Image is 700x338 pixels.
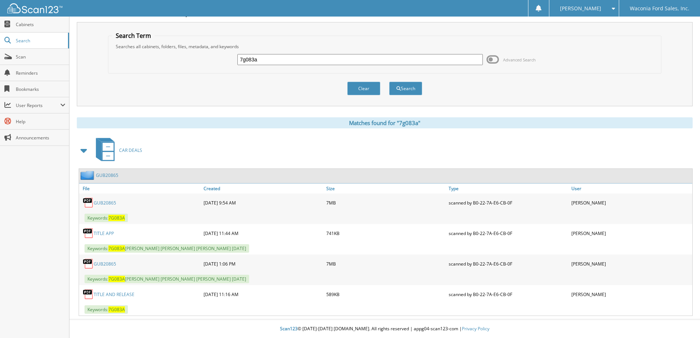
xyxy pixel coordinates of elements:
div: scanned by B0-22-7A-E6-CB-0F [447,226,570,241]
a: GUB20865 [94,200,116,206]
div: [DATE] 1:06 PM [202,256,324,271]
span: Scan123 [280,325,298,332]
a: User [570,184,692,193]
span: 7G083A [108,306,125,313]
span: Advanced Search [503,57,536,63]
a: GUB20865 [96,172,118,178]
span: User Reports [16,102,60,108]
div: scanned by B0-22-7A-E6-CB-0F [447,195,570,210]
img: folder2.png [80,171,96,180]
a: GUB20865 [94,261,116,267]
a: Privacy Policy [462,325,489,332]
img: PDF.png [83,289,94,300]
span: Keywords: [PERSON_NAME] [PERSON_NAME] [PERSON_NAME] [DATE] [85,275,249,283]
span: Keywords: [85,305,128,314]
span: Waconia Ford Sales, Inc. [630,6,689,11]
div: [PERSON_NAME] [570,256,692,271]
div: © [DATE]-[DATE] [DOMAIN_NAME]. All rights reserved | appg04-scan123-com | [69,320,700,338]
span: 7G083A [108,215,125,221]
img: PDF.png [83,228,94,239]
span: Search [16,38,64,44]
span: Cabinets [16,21,65,28]
a: Size [324,184,447,193]
div: Matches found for "7g083a" [77,117,693,128]
img: scan123-logo-white.svg [7,3,62,13]
a: CAR DEALS [91,136,142,165]
span: Reminders [16,70,65,76]
span: 7G083A [108,276,125,282]
div: [DATE] 9:54 AM [202,195,324,210]
img: PDF.png [83,197,94,208]
div: Searches all cabinets, folders, files, metadata, and keywords [112,43,657,50]
span: Bookmarks [16,86,65,92]
legend: Search Term [112,32,155,40]
div: 589KB [324,287,447,302]
a: TITLE APP [94,230,114,236]
span: Keywords: [PERSON_NAME] [PERSON_NAME] [PERSON_NAME] [DATE] [85,244,249,253]
span: Keywords: [85,214,128,222]
div: 7MB [324,256,447,271]
span: 7G083A [108,245,125,252]
a: File [79,184,202,193]
div: [DATE] 11:44 AM [202,226,324,241]
div: [DATE] 11:16 AM [202,287,324,302]
div: [PERSON_NAME] [570,226,692,241]
iframe: Chat Widget [663,303,700,338]
span: Help [16,118,65,125]
span: Scan [16,54,65,60]
div: scanned by B0-22-7A-E6-CB-0F [447,256,570,271]
div: [PERSON_NAME] [570,195,692,210]
div: 741KB [324,226,447,241]
img: PDF.png [83,258,94,269]
div: scanned by B0-22-7A-E6-CB-0F [447,287,570,302]
span: [PERSON_NAME] [560,6,601,11]
span: CAR DEALS [119,147,142,153]
button: Clear [347,82,380,95]
a: Created [202,184,324,193]
div: [PERSON_NAME] [570,287,692,302]
button: Search [389,82,422,95]
a: TITLE AND RELEASE [94,291,134,298]
span: Announcements [16,135,65,141]
a: Type [447,184,570,193]
div: 7MB [324,195,447,210]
